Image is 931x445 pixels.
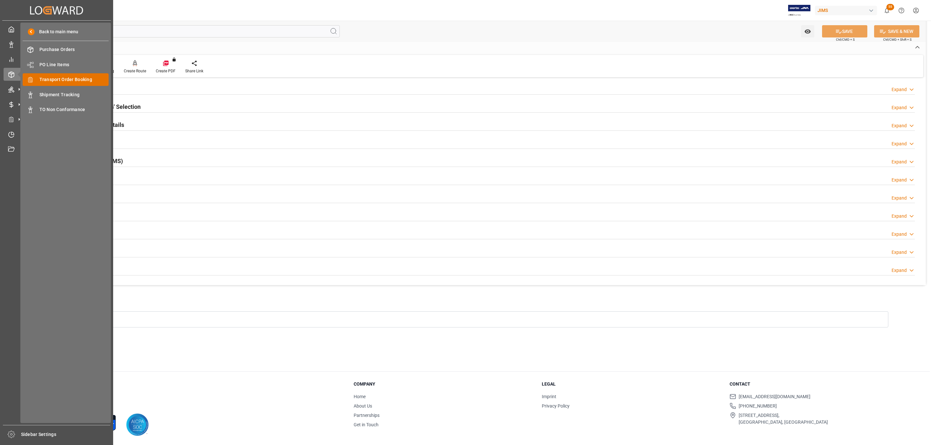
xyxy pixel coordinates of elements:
[892,267,907,274] div: Expand
[39,46,109,53] span: Purchase Orders
[4,23,110,36] a: My Cockpit
[542,394,556,399] a: Imprint
[815,6,877,15] div: JIMS
[354,394,366,399] a: Home
[21,431,111,438] span: Sidebar Settings
[892,231,907,238] div: Expand
[892,159,907,165] div: Expand
[126,413,149,436] img: AICPA SOC
[354,413,380,418] a: Partnerships
[892,249,907,256] div: Expand
[39,106,109,113] span: TO Non Conformance
[730,381,910,388] h3: Contact
[542,403,570,409] a: Privacy Policy
[4,38,110,50] a: Data Management
[43,396,337,402] p: © 2025 Logward. All rights reserved.
[892,213,907,220] div: Expand
[894,3,909,18] button: Help Center
[35,28,78,35] span: Back to main menu
[739,393,810,400] span: [EMAIL_ADDRESS][DOMAIN_NAME]
[788,5,810,16] img: Exertis%20JAM%20-%20Email%20Logo.jpg_1722504956.jpg
[801,25,814,37] button: open menu
[892,177,907,183] div: Expand
[886,4,894,10] span: 55
[892,140,907,147] div: Expand
[39,61,109,68] span: PO Line Items
[124,68,146,74] div: Create Route
[892,195,907,202] div: Expand
[23,103,109,116] a: TO Non Conformance
[874,25,919,37] button: SAVE & NEW
[354,381,534,388] h3: Company
[739,403,777,409] span: [PHONE_NUMBER]
[4,53,110,66] a: My Reports
[892,104,907,111] div: Expand
[23,88,109,101] a: Shipment Tracking
[880,3,894,18] button: show 55 new notifications
[354,422,379,427] a: Get in Touch
[739,412,828,426] span: [STREET_ADDRESS], [GEOGRAPHIC_DATA], [GEOGRAPHIC_DATA]
[185,68,203,74] div: Share Link
[4,143,110,156] a: Document Management
[815,4,880,16] button: JIMS
[822,25,867,37] button: SAVE
[4,128,110,140] a: Timeslot Management V2
[23,43,109,56] a: Purchase Orders
[836,37,855,42] span: Ctrl/CMD + S
[43,402,337,408] p: Version 1.1.132
[883,37,912,42] span: Ctrl/CMD + Shift + S
[39,91,109,98] span: Shipment Tracking
[23,58,109,71] a: PO Line Items
[39,76,109,83] span: Transport Order Booking
[354,403,372,409] a: About Us
[892,122,907,129] div: Expand
[23,73,109,86] a: Transport Order Booking
[542,381,722,388] h3: Legal
[30,25,340,37] input: Search Fields
[892,86,907,93] div: Expand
